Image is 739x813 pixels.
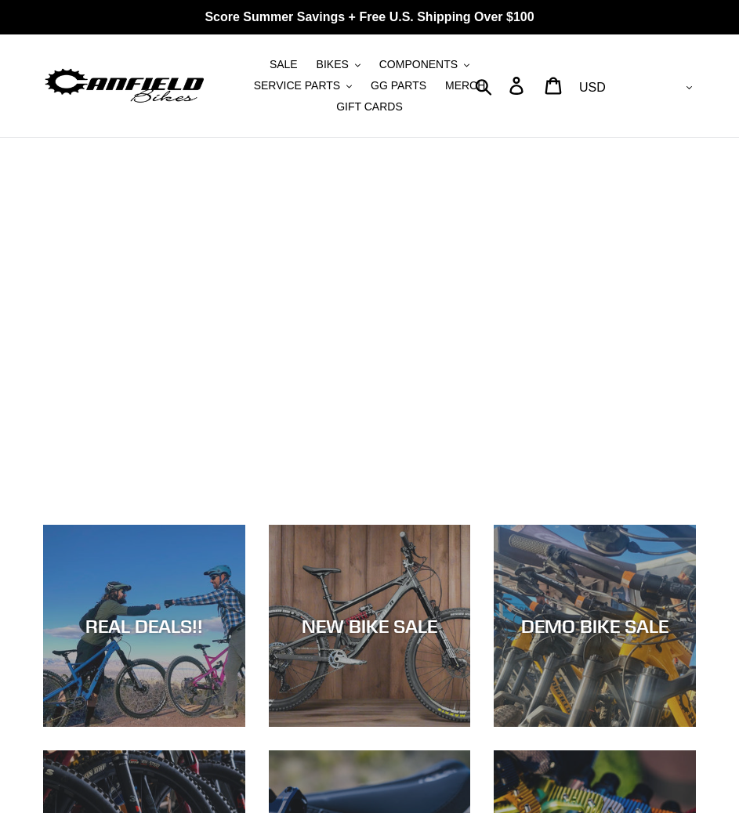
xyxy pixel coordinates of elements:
[270,58,298,71] span: SALE
[445,79,485,92] span: MERCH
[269,615,471,638] div: NEW BIKE SALE
[317,58,349,71] span: BIKES
[437,75,493,96] a: MERCH
[328,96,411,117] a: GIFT CARDS
[246,75,360,96] button: SERVICE PARTS
[309,54,368,75] button: BIKES
[336,100,403,114] span: GIFT CARDS
[494,525,696,727] a: DEMO BIKE SALE
[254,79,340,92] span: SERVICE PARTS
[43,65,206,106] img: Canfield Bikes
[363,75,434,96] a: GG PARTS
[269,525,471,727] a: NEW BIKE SALE
[494,615,696,638] div: DEMO BIKE SALE
[43,615,245,638] div: REAL DEALS!!
[379,58,458,71] span: COMPONENTS
[371,54,477,75] button: COMPONENTS
[43,525,245,727] a: REAL DEALS!!
[262,54,306,75] a: SALE
[371,79,426,92] span: GG PARTS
